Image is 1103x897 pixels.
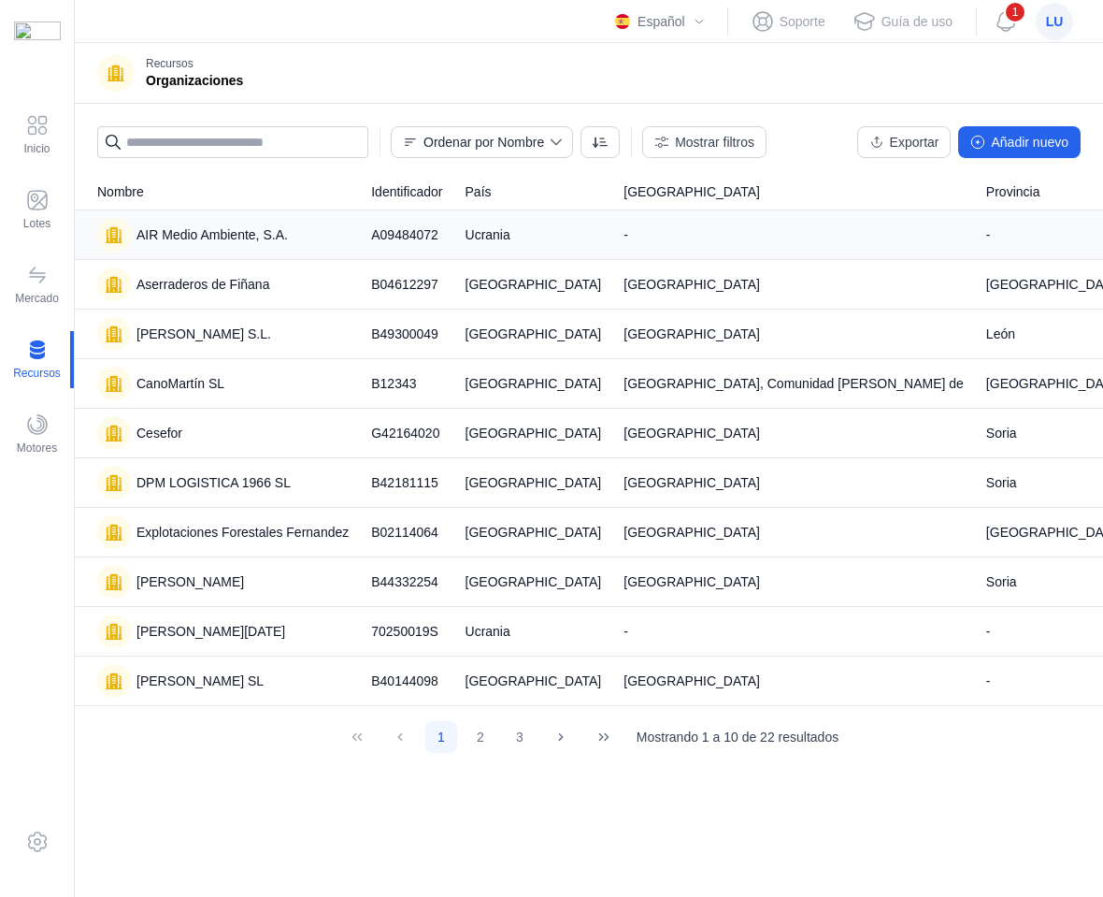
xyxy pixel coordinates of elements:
[586,721,622,753] button: Last Page
[466,473,602,492] div: [GEOGRAPHIC_DATA]
[466,225,510,244] div: Ucrania
[780,12,825,31] div: Soporte
[623,622,628,641] div: -
[608,5,713,38] div: Español
[465,721,496,753] button: Page 2
[466,374,602,393] div: [GEOGRAPHIC_DATA]
[17,441,57,456] div: Motores
[466,275,602,294] div: [GEOGRAPHIC_DATA]
[136,523,349,542] div: Explotaciones Forestales Fernandez
[857,126,952,158] button: Exportar
[136,672,264,690] div: [PERSON_NAME] SL
[15,291,59,306] div: Mercado
[371,225,438,244] div: A09484072
[1046,12,1064,31] span: lu
[371,622,438,641] div: 70250019S
[136,622,285,641] div: [PERSON_NAME][DATE]
[637,728,838,746] span: Mostrando 1 a 10 de 22 resultados
[136,374,224,393] div: CanoMartín SL
[623,374,964,393] div: [GEOGRAPHIC_DATA], Comunidad [PERSON_NAME] de
[986,473,1017,492] div: Soria
[371,424,439,442] div: G42164020
[136,325,271,343] div: [PERSON_NAME] S.L.
[97,182,144,201] span: Nombre
[881,12,953,31] div: Guía de uso
[675,133,754,152] div: Mostrar filtros
[504,721,536,753] button: Page 3
[623,225,628,244] div: -
[991,133,1068,152] div: Añadir nuevo
[371,572,438,591] div: B44332254
[136,424,182,442] div: Cesefor
[986,182,1040,201] span: Provincia
[371,523,438,542] div: B02114064
[623,473,760,492] div: [GEOGRAPHIC_DATA]
[543,721,579,753] button: Next Page
[845,6,961,37] button: Guía de uso
[23,216,50,231] div: Lotes
[986,225,991,244] div: -
[623,672,760,690] div: [GEOGRAPHIC_DATA]
[986,325,1015,343] div: León
[623,182,760,201] span: [GEOGRAPHIC_DATA]
[623,325,760,343] div: [GEOGRAPHIC_DATA]
[958,126,1081,158] button: Añadir nuevo
[423,136,544,149] div: Ordenar por Nombre
[136,572,244,591] div: [PERSON_NAME]
[623,523,760,542] div: [GEOGRAPHIC_DATA]
[371,473,438,492] div: B42181115
[371,275,438,294] div: B04612297
[23,141,50,156] div: Inicio
[986,572,1017,591] div: Soria
[466,523,602,542] div: [GEOGRAPHIC_DATA]
[136,225,288,244] div: AIR Medio Ambiente, S.A.
[392,127,550,157] span: Nombre
[986,622,991,641] div: -
[466,325,602,343] div: [GEOGRAPHIC_DATA]
[14,22,61,68] img: logoRight.svg
[466,182,492,201] span: País
[623,424,760,442] div: [GEOGRAPHIC_DATA]
[425,721,457,753] button: Page 1
[986,672,991,690] div: -
[371,182,442,201] span: Identificador
[146,71,243,90] div: Organizaciones
[623,275,760,294] div: [GEOGRAPHIC_DATA]
[890,133,939,152] div: Exportar
[743,6,834,37] button: Soporte
[371,672,438,690] div: B40144098
[146,56,193,71] div: Recursos
[642,126,766,158] button: Mostrar filtros
[466,424,602,442] div: [GEOGRAPHIC_DATA]
[1004,1,1026,23] span: 1
[371,374,416,393] div: B12343
[466,672,602,690] div: [GEOGRAPHIC_DATA]
[371,325,438,343] div: B49300049
[466,622,510,641] div: Ucrania
[623,572,760,591] div: [GEOGRAPHIC_DATA]
[136,473,291,492] div: DPM LOGISTICA 1966 SL
[986,424,1017,442] div: Soria
[466,572,602,591] div: [GEOGRAPHIC_DATA]
[136,275,269,294] div: Aserraderos de Fiñana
